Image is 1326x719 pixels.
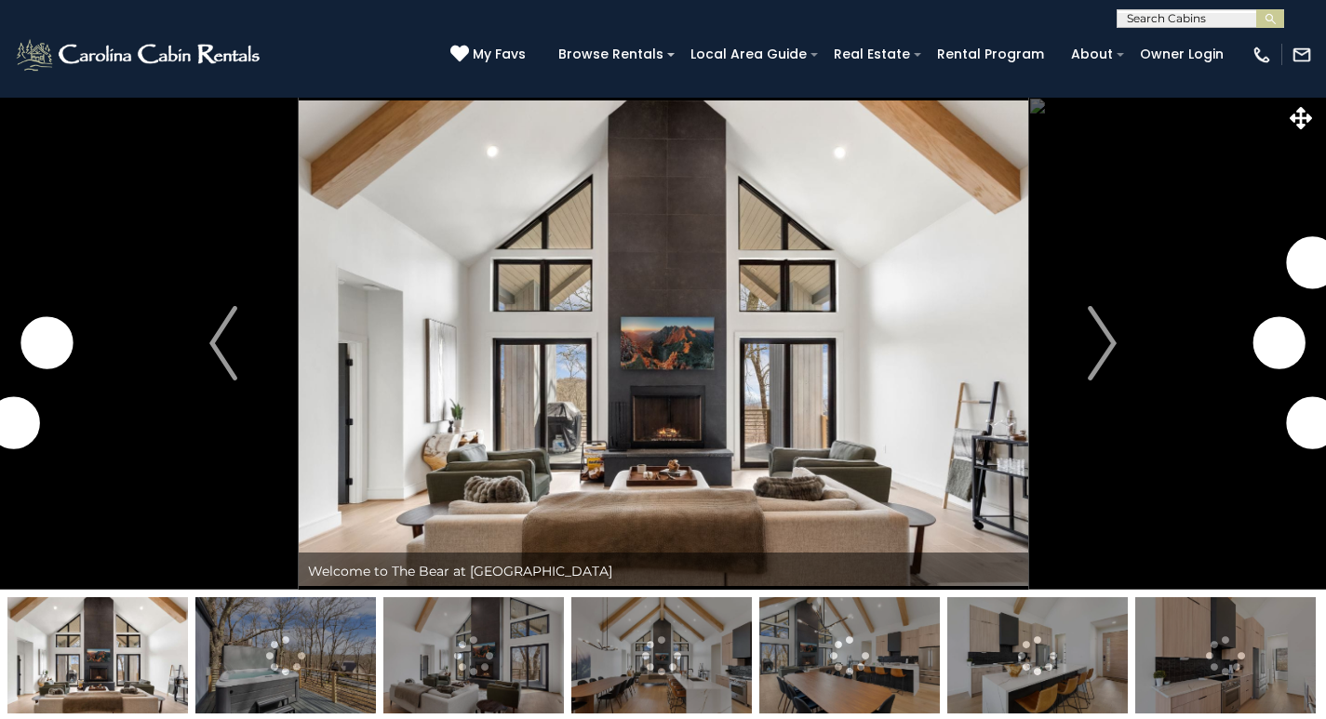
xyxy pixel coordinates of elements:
[1131,40,1233,69] a: Owner Login
[299,553,1028,590] div: Welcome to The Bear at [GEOGRAPHIC_DATA]
[383,597,564,713] img: 166099331
[149,97,299,590] button: Previous
[14,36,265,73] img: White-1-2.png
[209,306,237,380] img: arrow
[681,40,816,69] a: Local Area Guide
[759,597,940,713] img: 166099335
[549,40,673,69] a: Browse Rentals
[1062,40,1122,69] a: About
[571,597,752,713] img: 166099336
[195,597,376,713] img: 166099354
[7,597,188,713] img: 166099329
[1292,45,1312,65] img: mail-regular-white.png
[1089,306,1117,380] img: arrow
[1027,97,1177,590] button: Next
[1252,45,1272,65] img: phone-regular-white.png
[450,45,530,65] a: My Favs
[824,40,919,69] a: Real Estate
[928,40,1053,69] a: Rental Program
[1135,597,1316,713] img: 166099339
[947,597,1128,713] img: 166099337
[473,45,526,64] span: My Favs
